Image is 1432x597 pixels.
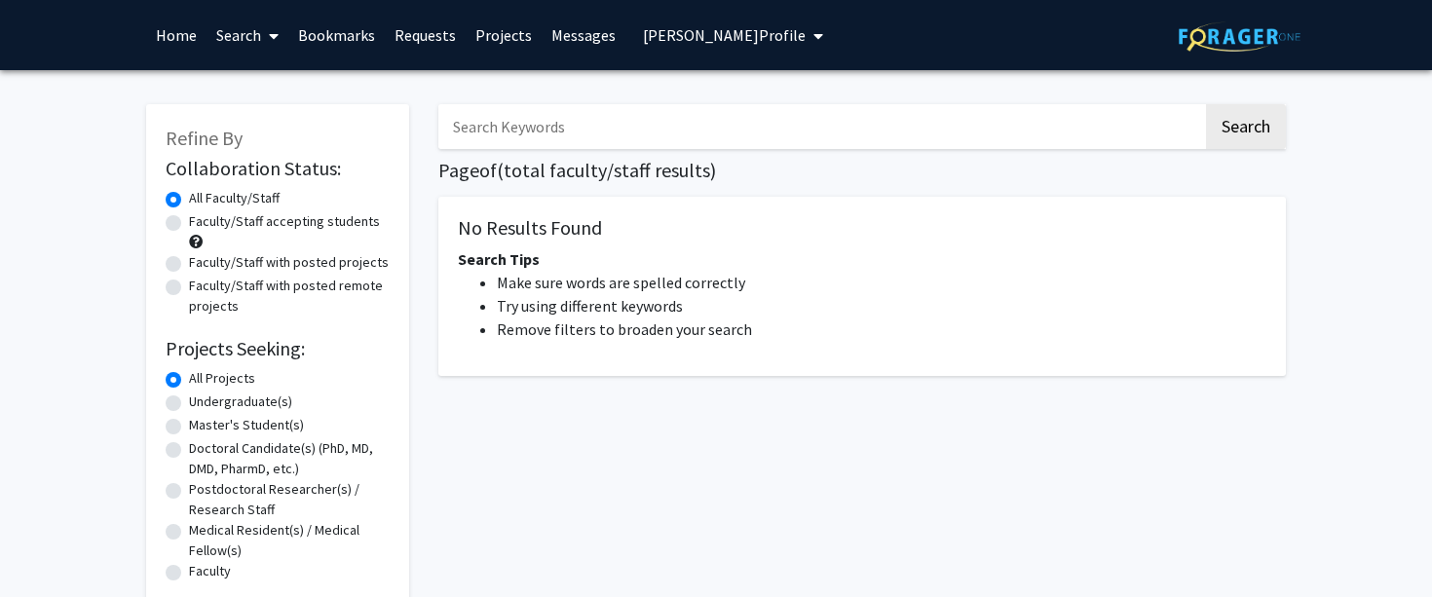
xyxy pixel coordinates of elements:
h5: No Results Found [458,216,1266,240]
iframe: Chat [1349,509,1417,582]
span: Refine By [166,126,243,150]
h2: Projects Seeking: [166,337,390,360]
a: Messages [542,1,625,69]
nav: Page navigation [438,395,1286,440]
label: Faculty [189,561,231,581]
label: Faculty/Staff with posted projects [189,252,389,273]
label: All Projects [189,368,255,389]
img: ForagerOne Logo [1179,21,1300,52]
a: Requests [385,1,466,69]
li: Make sure words are spelled correctly [497,271,1266,294]
li: Remove filters to broaden your search [497,317,1266,341]
a: Home [146,1,207,69]
input: Search Keywords [438,104,1203,149]
label: Faculty/Staff accepting students [189,211,380,232]
label: All Faculty/Staff [189,188,280,208]
label: Doctoral Candidate(s) (PhD, MD, DMD, PharmD, etc.) [189,438,390,479]
a: Projects [466,1,542,69]
label: Master's Student(s) [189,415,304,435]
label: Postdoctoral Researcher(s) / Research Staff [189,479,390,520]
li: Try using different keywords [497,294,1266,317]
span: [PERSON_NAME] Profile [643,25,806,45]
span: Search Tips [458,249,540,269]
h1: Page of ( total faculty/staff results) [438,159,1286,182]
label: Faculty/Staff with posted remote projects [189,276,390,317]
label: Undergraduate(s) [189,392,292,412]
h2: Collaboration Status: [166,157,390,180]
button: Search [1206,104,1286,149]
label: Medical Resident(s) / Medical Fellow(s) [189,520,390,561]
a: Bookmarks [288,1,385,69]
a: Search [207,1,288,69]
